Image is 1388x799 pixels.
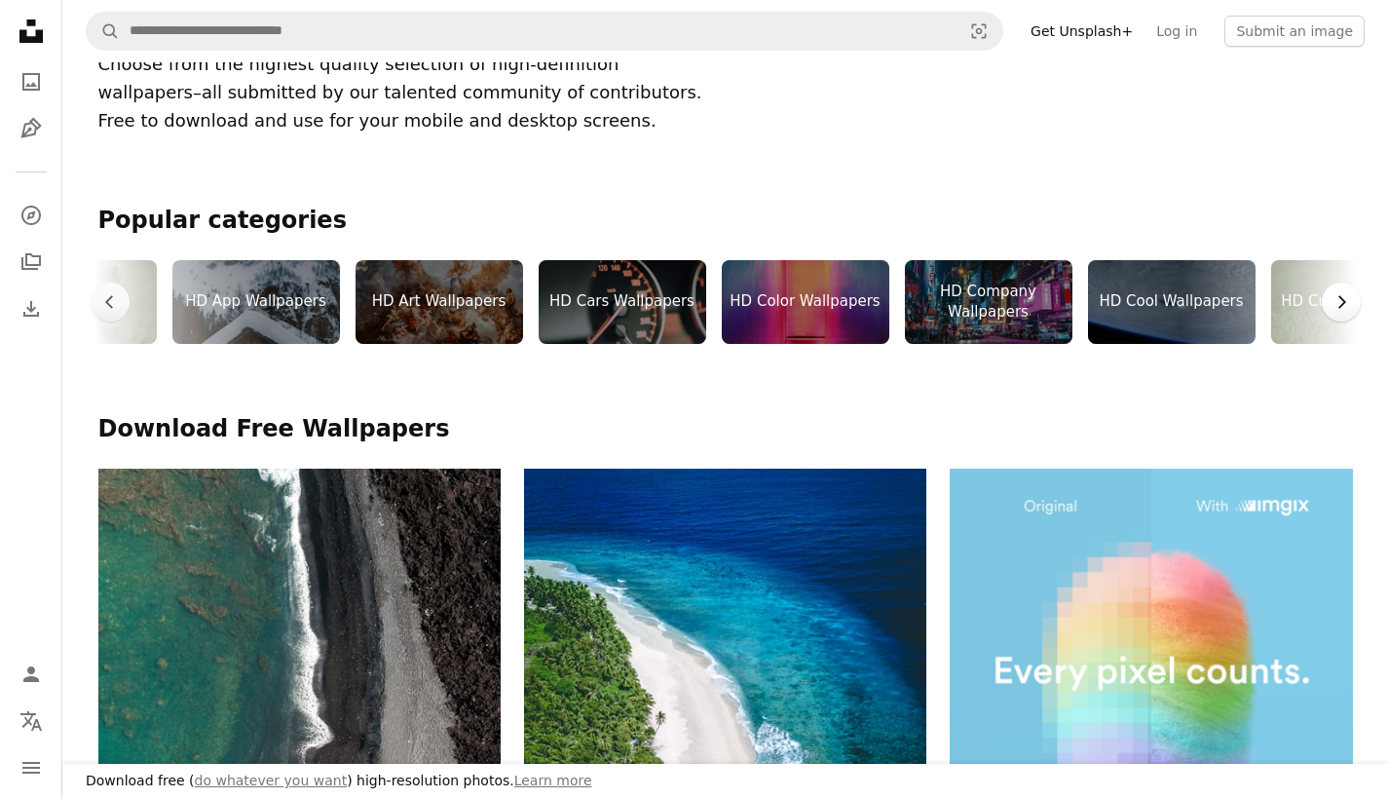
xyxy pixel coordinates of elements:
button: Submit an image [1224,16,1365,47]
a: Log in / Sign up [12,655,51,694]
button: scroll list to the left [91,283,130,322]
h3: Download free ( ) high-resolution photos. [86,772,592,791]
a: Home — Unsplash [12,12,51,55]
form: Find visuals sitewide [86,12,1003,51]
a: Collections [12,243,51,282]
button: scroll list to the right [1322,283,1361,322]
a: Illustrations [12,109,51,148]
a: Download History [12,289,51,328]
button: Language [12,702,51,741]
a: HD Company Wallpapers [905,260,1072,344]
button: Search Unsplash [87,13,120,50]
button: Menu [12,748,51,787]
a: HD Art Wallpapers [356,260,523,344]
button: Visual search [956,13,1002,50]
h2: Popular categories [98,206,1353,237]
a: HD Cool Wallpapers [1088,260,1256,344]
a: HD App Wallpapers [172,260,340,344]
a: do whatever you want [195,773,348,788]
a: beach and ocean during day [524,728,926,745]
a: Log in [1144,16,1209,47]
a: Photos [12,62,51,101]
div: Choose from the highest quality selection of high-definition wallpapers–all submitted by our tale... [98,51,714,134]
a: HD Cars Wallpapers [539,260,706,344]
a: HD Color Wallpapers [722,260,889,344]
h2: Download Free Wallpapers [98,414,1353,445]
a: Get Unsplash+ [1019,16,1144,47]
a: Explore [12,196,51,235]
a: Learn more [514,773,592,788]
